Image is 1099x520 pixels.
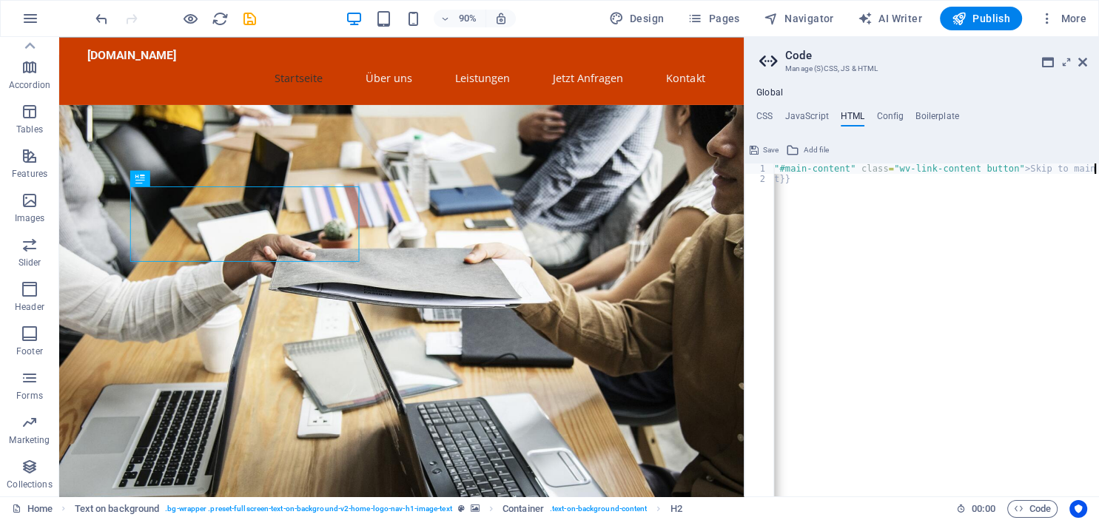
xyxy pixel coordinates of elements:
[93,10,110,27] button: undo
[434,10,486,27] button: 90%
[784,111,828,127] h4: JavaScript
[940,7,1022,30] button: Publish
[241,10,258,27] i: Save (Ctrl+S)
[671,500,682,518] span: Click to select. Double-click to edit
[745,174,775,184] div: 2
[603,7,671,30] button: Design
[852,7,928,30] button: AI Writer
[972,500,995,518] span: 00 00
[12,168,47,180] p: Features
[7,479,52,490] p: Collections
[915,111,959,127] h4: Boilerplate
[1007,500,1058,518] button: Code
[804,141,829,159] span: Add file
[952,11,1010,26] span: Publish
[785,62,1058,75] h3: Manage (S)CSS, JS & HTML
[876,111,904,127] h4: Config
[1069,500,1087,518] button: Usercentrics
[9,434,50,446] p: Marketing
[785,49,1087,62] h2: Code
[9,79,50,91] p: Accordion
[165,500,451,518] span: . bg-wrapper .preset-fullscreen-text-on-background-v2-home-logo-nav-h1-image-text
[12,500,53,518] a: Click to cancel selection. Double-click to open Pages
[503,500,544,518] span: Container
[15,212,45,224] p: Images
[763,141,779,159] span: Save
[15,301,44,313] p: Header
[456,10,480,27] h6: 90%
[688,11,739,26] span: Pages
[75,500,682,518] nav: breadcrumb
[609,11,665,26] span: Design
[858,11,922,26] span: AI Writer
[550,500,648,518] span: . text-on-background-content
[982,503,984,514] span: :
[494,12,508,25] i: On resize automatically adjust zoom level to fit chosen device.
[1040,11,1086,26] span: More
[682,7,745,30] button: Pages
[756,111,773,127] h4: CSS
[16,390,43,402] p: Forms
[841,111,865,127] h4: HTML
[16,124,43,135] p: Tables
[93,10,110,27] i: Undo: Edit (S)CSS (Ctrl+Z)
[747,141,781,159] button: Save
[784,141,831,159] button: Add file
[1014,500,1051,518] span: Code
[75,500,160,518] span: Text on background
[16,345,43,357] p: Footer
[19,257,41,269] p: Slider
[745,163,775,174] div: 1
[212,10,229,27] i: Reload page
[764,11,834,26] span: Navigator
[241,10,258,27] button: save
[211,10,229,27] button: reload
[956,500,995,518] h6: Session time
[758,7,840,30] button: Navigator
[756,87,783,99] h4: Global
[1034,7,1092,30] button: More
